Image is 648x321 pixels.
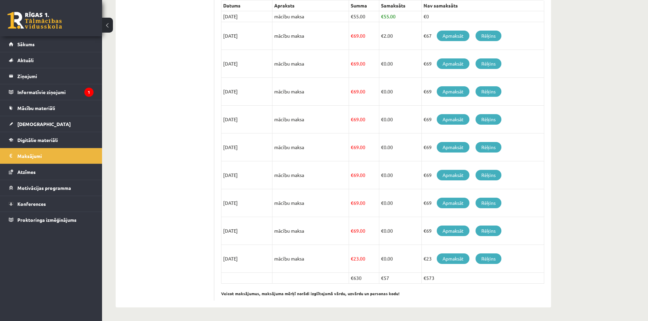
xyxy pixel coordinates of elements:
th: Apraksts [272,0,349,11]
td: 69.00 [349,133,379,161]
td: 69.00 [349,189,379,217]
td: 69.00 [349,161,379,189]
span: € [381,200,384,206]
a: Apmaksāt [437,253,469,264]
td: mācību maksa [272,106,349,133]
th: Nav samaksāts [421,0,544,11]
td: [DATE] [221,106,272,133]
td: 23.00 [349,245,379,273]
td: 0.00 [379,189,421,217]
a: Rēķins [476,198,501,208]
span: [DEMOGRAPHIC_DATA] [17,121,71,127]
td: €69 [421,78,544,106]
i: 1 [84,88,94,97]
a: Rēķins [476,253,501,264]
a: Rēķins [476,86,501,97]
span: € [381,60,384,67]
span: € [381,88,384,94]
td: €23 [421,245,544,273]
td: 0.00 [379,133,421,161]
span: € [351,144,353,150]
a: Rēķins [476,226,501,236]
a: Apmaksāt [437,142,469,153]
a: Sākums [9,36,94,52]
a: Apmaksāt [437,226,469,236]
th: Datums [221,0,272,11]
legend: Informatīvie ziņojumi [17,84,94,100]
span: Mācību materiāli [17,105,55,111]
td: [DATE] [221,217,272,245]
td: mācību maksa [272,189,349,217]
td: mācību maksa [272,133,349,161]
td: [DATE] [221,11,272,22]
td: [DATE] [221,245,272,273]
a: Rēķins [476,142,501,153]
td: 0.00 [379,106,421,133]
td: 0.00 [379,78,421,106]
span: € [381,144,384,150]
a: Aktuāli [9,52,94,68]
a: Maksājumi [9,148,94,164]
td: [DATE] [221,50,272,78]
td: 0.00 [379,50,421,78]
td: mācību maksa [272,22,349,50]
a: Rēķins [476,170,501,180]
td: €69 [421,217,544,245]
a: Motivācijas programma [9,180,94,196]
a: Digitālie materiāli [9,132,94,148]
td: 0.00 [379,217,421,245]
span: Aktuāli [17,57,34,63]
td: €67 [421,22,544,50]
a: Atzīmes [9,164,94,180]
td: 69.00 [349,50,379,78]
td: €630 [349,273,379,284]
b: Veicot maksājumus, maksājuma mērķī norādi izglītojamā vārdu, uzvārdu un personas kodu! [221,291,400,296]
td: €69 [421,133,544,161]
th: Samaksāts [379,0,421,11]
a: Apmaksāt [437,86,469,97]
td: [DATE] [221,22,272,50]
a: Apmaksāt [437,114,469,125]
a: Informatīvie ziņojumi1 [9,84,94,100]
td: 55.00 [379,11,421,22]
span: € [351,60,353,67]
td: mācību maksa [272,245,349,273]
span: € [381,255,384,262]
td: €57 [379,273,421,284]
legend: Maksājumi [17,148,94,164]
a: Apmaksāt [437,170,469,180]
td: €573 [421,273,544,284]
td: 69.00 [349,22,379,50]
td: mācību maksa [272,50,349,78]
a: Apmaksāt [437,31,469,41]
a: Proktoringa izmēģinājums [9,212,94,228]
td: 2.00 [379,22,421,50]
span: Motivācijas programma [17,185,71,191]
td: €69 [421,189,544,217]
th: Summa [349,0,379,11]
span: Digitālie materiāli [17,137,58,143]
td: €69 [421,106,544,133]
td: €69 [421,161,544,189]
td: mācību maksa [272,11,349,22]
a: Rēķins [476,31,501,41]
span: € [351,13,353,19]
td: [DATE] [221,133,272,161]
span: Sākums [17,41,35,47]
td: [DATE] [221,78,272,106]
td: mācību maksa [272,217,349,245]
a: Konferences [9,196,94,212]
span: € [381,33,384,39]
a: Apmaksāt [437,198,469,208]
span: € [381,172,384,178]
td: mācību maksa [272,78,349,106]
span: € [381,13,384,19]
span: € [351,116,353,122]
td: 69.00 [349,78,379,106]
td: 69.00 [349,217,379,245]
td: €0 [421,11,544,22]
td: [DATE] [221,161,272,189]
a: Rēķins [476,114,501,125]
span: Konferences [17,201,46,207]
td: 0.00 [379,161,421,189]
